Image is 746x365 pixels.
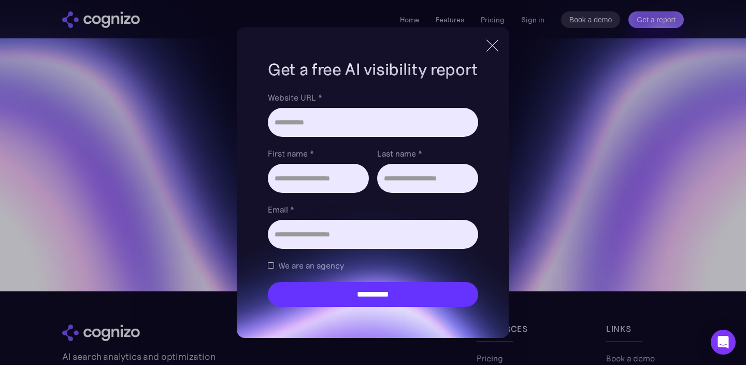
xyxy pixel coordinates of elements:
label: First name * [268,147,369,160]
span: We are an agency [278,259,344,272]
label: Last name * [377,147,478,160]
label: Email * [268,203,478,216]
div: Open Intercom Messenger [711,330,736,355]
form: Brand Report Form [268,91,478,307]
label: Website URL * [268,91,478,104]
h1: Get a free AI visibility report [268,58,478,81]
